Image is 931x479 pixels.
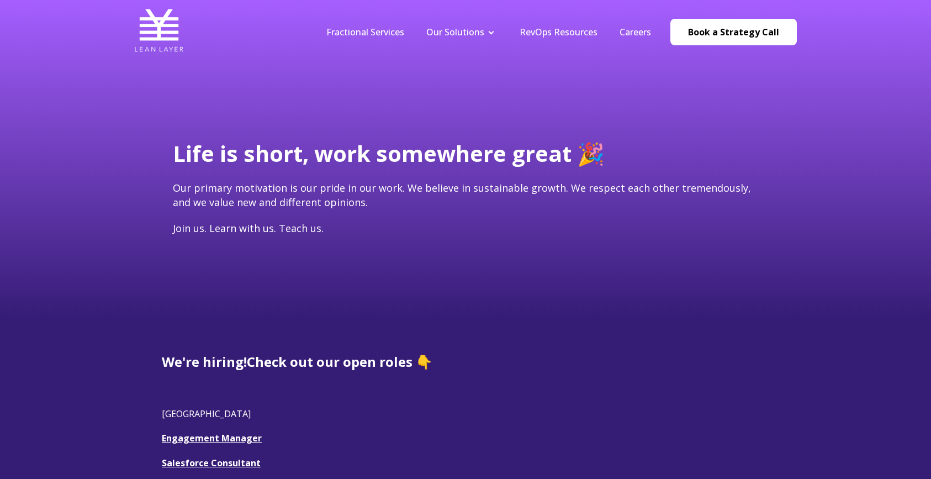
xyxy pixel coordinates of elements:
[173,138,605,169] span: Life is short, work somewhere great 🎉
[162,408,251,420] span: [GEOGRAPHIC_DATA]
[315,26,662,38] div: Navigation Menu
[173,181,751,208] span: Our primary motivation is our pride in our work. We believe in sustainable growth. We respect eac...
[326,26,404,38] a: Fractional Services
[520,26,597,38] a: RevOps Resources
[670,19,797,45] a: Book a Strategy Call
[162,432,262,444] a: Engagement Manager
[134,6,184,55] img: Lean Layer Logo
[620,26,651,38] a: Careers
[247,352,432,371] span: Check out our open roles 👇
[426,26,484,38] a: Our Solutions
[162,352,247,371] span: We're hiring!
[162,457,261,469] a: Salesforce Consultant
[173,222,324,235] span: Join us. Learn with us. Teach us.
